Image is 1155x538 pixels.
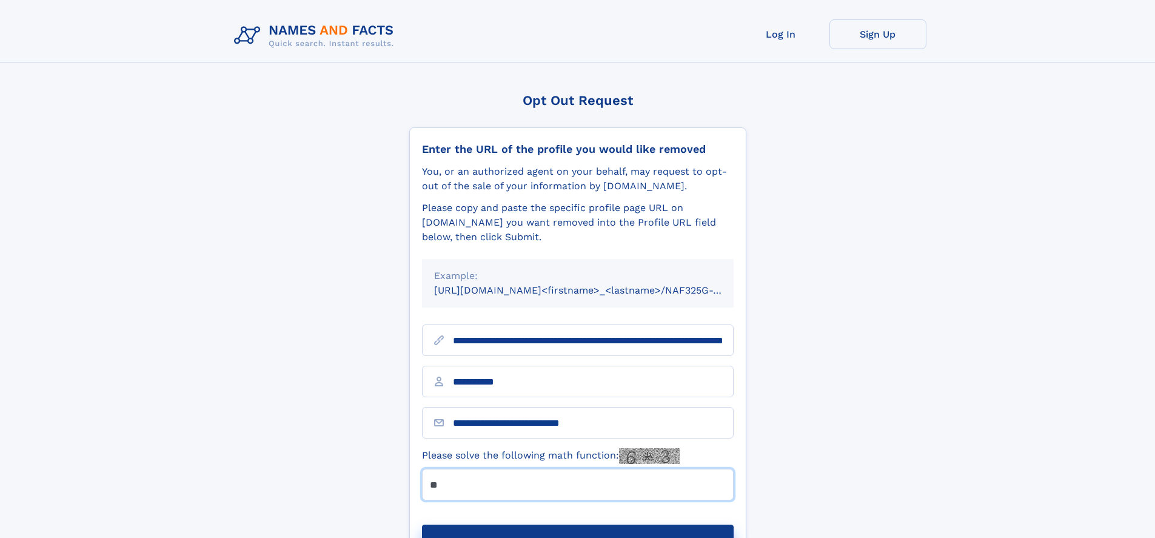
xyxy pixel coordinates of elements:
[434,269,721,283] div: Example:
[434,284,757,296] small: [URL][DOMAIN_NAME]<firstname>_<lastname>/NAF325G-xxxxxxxx
[422,201,734,244] div: Please copy and paste the specific profile page URL on [DOMAIN_NAME] you want removed into the Pr...
[422,164,734,193] div: You, or an authorized agent on your behalf, may request to opt-out of the sale of your informatio...
[229,19,404,52] img: Logo Names and Facts
[409,93,746,108] div: Opt Out Request
[422,143,734,156] div: Enter the URL of the profile you would like removed
[829,19,926,49] a: Sign Up
[732,19,829,49] a: Log In
[422,448,680,464] label: Please solve the following math function:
